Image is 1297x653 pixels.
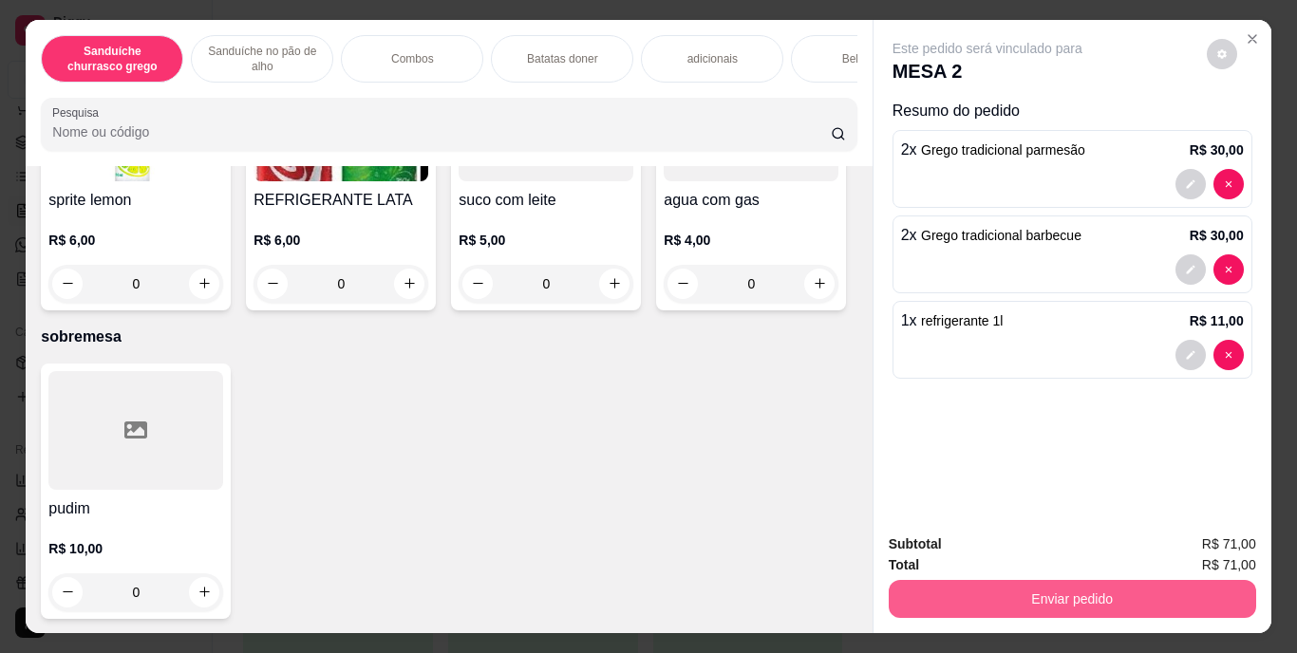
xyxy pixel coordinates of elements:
p: Sanduíche no pão de alho [207,44,317,74]
span: Grego tradicional parmesão [921,142,1085,158]
strong: Subtotal [889,536,942,551]
h4: suco com leite [459,189,633,212]
p: adicionais [687,51,738,66]
p: sobremesa [41,326,856,348]
p: R$ 30,00 [1190,226,1244,245]
p: Este pedido será vinculado para [893,39,1082,58]
p: 2 x [901,139,1085,161]
h4: pudim [48,497,223,520]
button: increase-product-quantity [804,269,835,299]
p: R$ 6,00 [48,231,223,250]
button: decrease-product-quantity [1207,39,1237,69]
button: decrease-product-quantity [257,269,288,299]
p: Combos [391,51,434,66]
button: increase-product-quantity [189,269,219,299]
p: R$ 6,00 [254,231,428,250]
button: decrease-product-quantity [52,269,83,299]
p: Resumo do pedido [893,100,1252,122]
button: decrease-product-quantity [1175,254,1206,285]
button: decrease-product-quantity [1213,169,1244,199]
p: R$ 4,00 [664,231,838,250]
p: Batatas doner [527,51,598,66]
button: decrease-product-quantity [1175,340,1206,370]
button: increase-product-quantity [394,269,424,299]
p: R$ 11,00 [1190,311,1244,330]
p: R$ 10,00 [48,539,223,558]
span: refrigerante 1l [921,313,1003,328]
button: decrease-product-quantity [667,269,698,299]
p: Sanduíche churrasco grego [57,44,167,74]
button: Enviar pedido [889,580,1256,618]
p: R$ 5,00 [459,231,633,250]
button: Close [1237,24,1268,54]
p: R$ 30,00 [1190,140,1244,159]
input: Pesquisa [52,122,831,141]
p: 1 x [901,309,1004,332]
h4: REFRIGERANTE LATA [254,189,428,212]
strong: Total [889,557,919,572]
span: Grego tradicional barbecue [921,228,1081,243]
span: R$ 71,00 [1202,554,1256,575]
p: Bebidas [842,51,883,66]
h4: agua com gas [664,189,838,212]
button: increase-product-quantity [599,269,630,299]
button: decrease-product-quantity [52,577,83,607]
button: increase-product-quantity [189,577,219,607]
label: Pesquisa [52,104,105,121]
button: decrease-product-quantity [1213,340,1244,370]
button: decrease-product-quantity [1213,254,1244,285]
span: R$ 71,00 [1202,533,1256,554]
p: 2 x [901,224,1081,247]
button: decrease-product-quantity [1175,169,1206,199]
p: MESA 2 [893,58,1082,84]
button: decrease-product-quantity [462,269,493,299]
h4: sprite lemon [48,189,223,212]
